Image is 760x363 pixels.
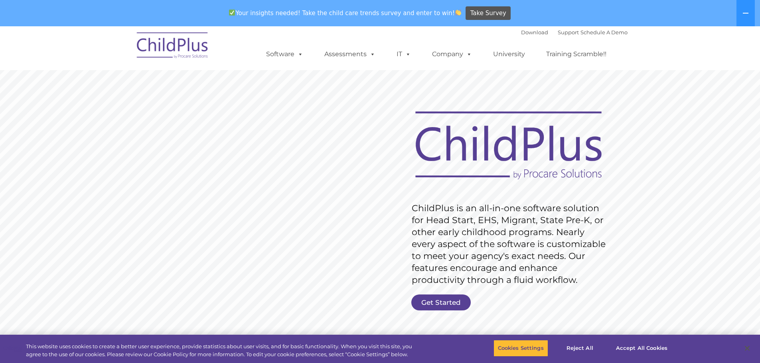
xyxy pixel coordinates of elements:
[538,46,614,62] a: Training Scramble!!
[133,27,213,67] img: ChildPlus by Procare Solutions
[226,5,465,21] span: Your insights needed! Take the child care trends survey and enter to win!
[424,46,480,62] a: Company
[485,46,533,62] a: University
[389,46,419,62] a: IT
[26,343,418,358] div: This website uses cookies to create a better user experience, provide statistics about user visit...
[555,340,605,357] button: Reject All
[521,29,628,35] font: |
[521,29,548,35] a: Download
[470,6,506,20] span: Take Survey
[494,340,548,357] button: Cookies Settings
[412,202,610,286] rs-layer: ChildPlus is an all-in-one software solution for Head Start, EHS, Migrant, State Pre-K, or other ...
[466,6,511,20] a: Take Survey
[258,46,311,62] a: Software
[411,294,471,310] a: Get Started
[738,339,756,357] button: Close
[455,10,461,16] img: 👏
[580,29,628,35] a: Schedule A Demo
[612,340,672,357] button: Accept All Cookies
[229,10,235,16] img: ✅
[316,46,383,62] a: Assessments
[558,29,579,35] a: Support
